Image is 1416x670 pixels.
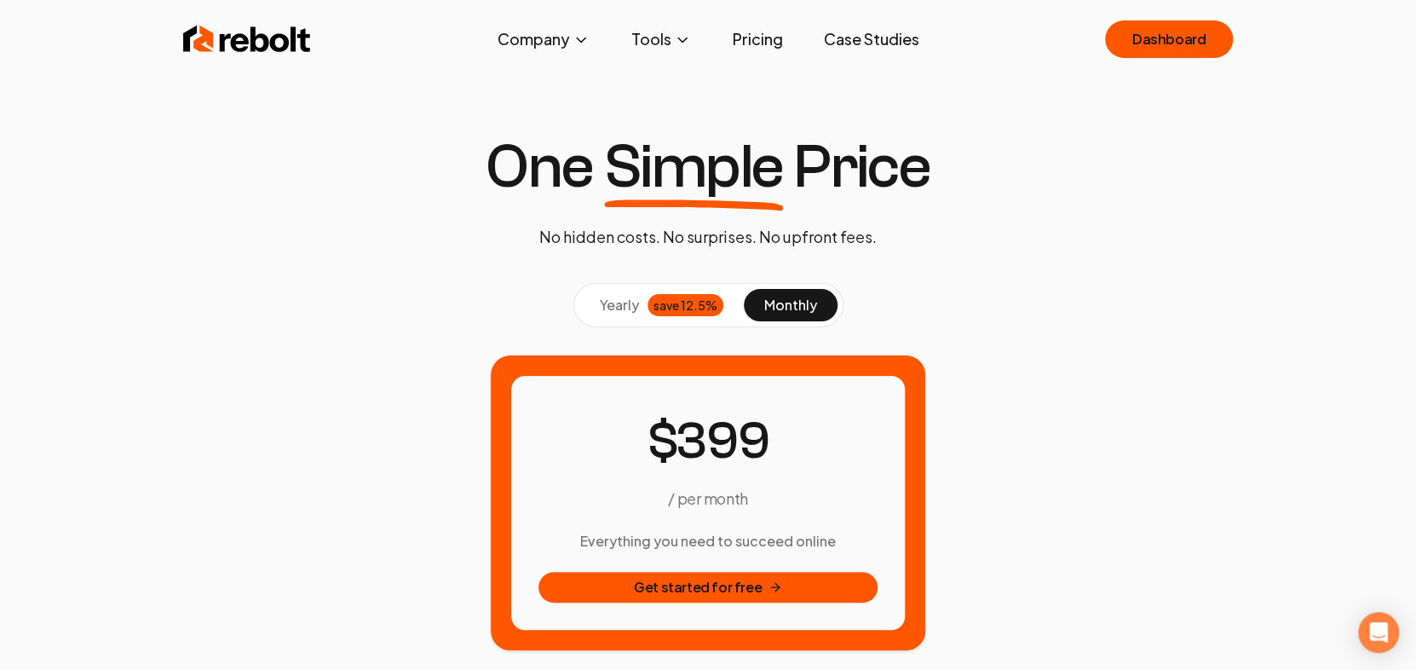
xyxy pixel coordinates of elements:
[538,572,878,603] button: Get started for free
[1105,20,1233,58] a: Dashboard
[486,136,930,198] h1: One Price
[1358,612,1399,653] div: Open Intercom Messenger
[539,225,877,249] p: No hidden costs. No surprises. No upfront fees.
[744,289,838,321] button: monthly
[483,22,603,56] button: Company
[600,295,639,315] span: yearly
[648,294,723,316] div: save 12.5%
[718,22,796,56] a: Pricing
[809,22,932,56] a: Case Studies
[617,22,705,56] button: Tools
[604,136,783,198] span: Simple
[668,487,747,511] p: / per month
[764,296,817,314] span: monthly
[538,531,878,552] h3: Everything you need to succeed online
[183,22,311,56] img: Rebolt Logo
[579,289,744,321] button: yearlysave 12.5%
